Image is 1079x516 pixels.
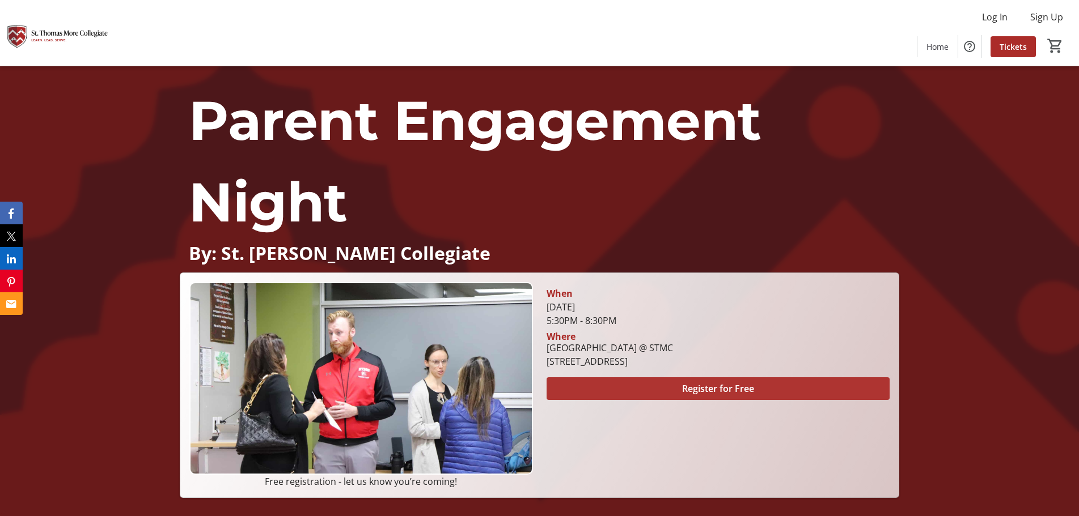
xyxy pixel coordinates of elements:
[547,377,890,400] button: Register for Free
[7,5,108,61] img: St. Thomas More Collegiate #2's Logo
[682,382,754,395] span: Register for Free
[189,282,532,475] img: Campaign CTA Media Photo
[547,341,673,355] div: [GEOGRAPHIC_DATA] @ STMC
[1000,41,1027,53] span: Tickets
[958,35,981,58] button: Help
[926,41,949,53] span: Home
[1021,8,1072,26] button: Sign Up
[917,36,958,57] a: Home
[547,355,673,368] div: [STREET_ADDRESS]
[547,300,890,327] div: [DATE] 5:30PM - 8:30PM
[189,475,532,488] p: Free registration - let us know you’re coming!
[1030,10,1063,24] span: Sign Up
[973,8,1017,26] button: Log In
[1045,36,1065,56] button: Cart
[982,10,1008,24] span: Log In
[189,243,890,263] p: By: St. [PERSON_NAME] Collegiate
[547,332,576,341] div: Where
[189,87,761,235] span: Parent Engagement Night
[991,36,1036,57] a: Tickets
[547,287,573,300] div: When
